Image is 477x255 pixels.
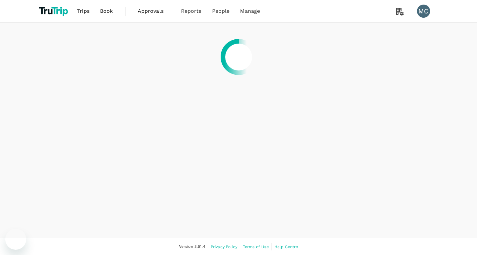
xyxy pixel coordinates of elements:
span: Privacy Policy [211,245,237,249]
span: Trips [77,7,89,15]
iframe: Button to launch messaging window [5,229,26,250]
a: Help Centre [274,243,298,250]
span: Version 3.51.4 [179,244,205,250]
span: Help Centre [274,245,298,249]
span: Book [100,7,113,15]
div: MC [417,5,430,18]
span: Approvals [138,7,170,15]
a: Terms of Use [243,243,269,250]
a: Privacy Policy [211,243,237,250]
span: People [212,7,230,15]
span: Manage [240,7,260,15]
span: Terms of Use [243,245,269,249]
span: Reports [181,7,202,15]
img: TruTrip logo [37,4,72,18]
